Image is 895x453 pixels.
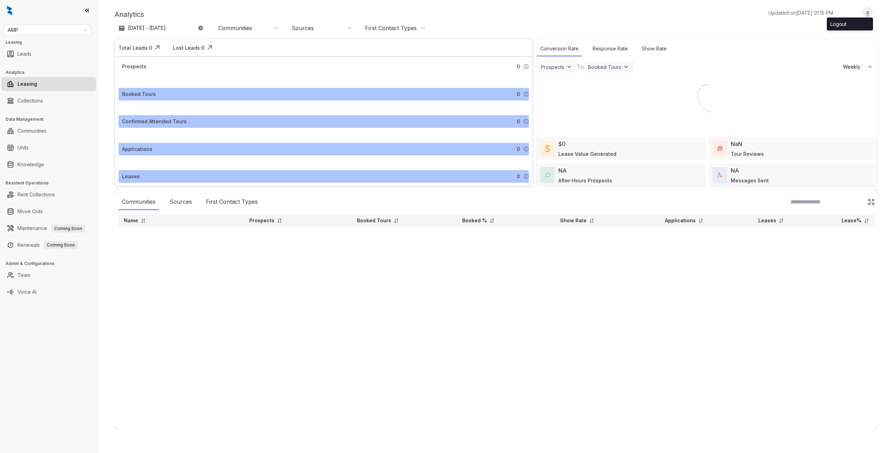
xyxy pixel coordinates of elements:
[829,19,871,29] div: Logout
[122,63,146,70] div: Prospects
[17,47,31,61] a: Leads
[768,9,833,16] p: Updated on [DATE] 01:15 PM
[589,41,631,56] div: Response Rate
[566,63,573,70] img: ViewFilterArrow
[357,217,391,224] p: Booked Tours
[1,204,96,218] li: Move Outs
[1,221,96,235] li: Maintenance
[44,241,78,249] span: Coming Soon
[17,268,30,282] a: Team
[523,64,529,69] img: Info
[292,24,314,32] div: Sources
[462,217,487,224] p: Booked %
[51,225,85,232] span: Coming Soon
[523,119,529,124] img: Info
[122,173,140,180] div: Leases
[523,91,529,97] img: Info
[122,90,156,98] div: Booked Tours
[842,217,861,224] p: Lease%
[523,174,529,179] img: Info
[122,118,187,125] div: Confirmed Attended Tours
[17,188,55,202] a: Rent Collections
[124,217,138,224] p: Name
[1,124,96,138] li: Communities
[517,118,520,125] span: 0
[394,218,399,223] img: sorting
[8,25,87,35] span: AMP
[864,218,869,223] img: sorting
[558,150,616,158] div: Lease Value Generated
[731,177,769,184] div: Messages Sent
[173,44,205,51] div: Lost Leads: 0
[17,77,37,91] a: Leasing
[115,22,209,34] button: [DATE] - [DATE]
[6,69,98,76] h3: Analytics
[588,64,621,70] div: Booked Tours
[6,260,98,267] h3: Admin & Configurations
[1,94,96,108] li: Collections
[517,63,520,70] span: 0
[758,217,776,224] p: Leases
[277,218,282,223] img: sorting
[843,63,864,70] span: Weekly
[779,218,784,223] img: sorting
[1,77,96,91] li: Leasing
[115,9,144,20] p: Analytics
[249,217,274,224] p: Prospects
[1,285,96,299] li: Voice AI
[558,166,567,175] div: NA
[489,218,495,223] img: sorting
[577,63,584,71] div: To
[1,238,96,252] li: Renewals
[558,177,612,184] div: After-Hours Prospects
[17,94,43,108] a: Collections
[17,141,29,155] a: Units
[17,204,43,218] a: Move Outs
[541,64,564,70] div: Prospects
[1,158,96,172] li: Knowledge
[119,44,152,51] div: Total Leads: 0
[166,194,195,210] div: Sources
[853,199,859,205] img: SearchIcon
[1,268,96,282] li: Team
[17,285,36,299] a: Voice AI
[1,141,96,155] li: Units
[17,124,46,138] a: Communities
[868,198,875,205] img: Click Icon
[141,218,146,223] img: sorting
[545,173,550,178] img: AfterHoursConversations
[560,217,587,224] p: Show Rate
[205,42,215,53] img: Click Icon
[698,218,703,223] img: sorting
[717,146,722,151] img: TourReviews
[6,39,98,46] h3: Leasing
[122,145,152,153] div: Applications
[731,150,764,158] div: Tour Reviews
[623,63,630,70] img: ViewFilterArrow
[537,41,582,56] div: Conversion Rate
[6,180,98,186] h3: Resident Operations
[558,140,566,148] div: $0
[545,144,550,153] img: LeaseValue
[717,173,722,177] img: TotalFum
[517,173,520,180] span: 0
[218,24,252,32] div: Communities
[523,146,529,152] img: Info
[731,140,742,148] div: NaN
[839,61,878,73] button: Weekly
[638,41,670,56] div: Show Rate
[365,24,417,32] div: First Contact Types
[202,194,261,210] div: First Contact Types
[6,116,98,123] h3: Data Management
[118,194,159,210] div: Communities
[665,217,696,224] p: Applications
[152,42,163,53] img: Click Icon
[17,158,44,172] a: Knowledge
[7,6,12,15] img: logo
[681,73,733,126] img: Loader
[589,218,594,223] img: sorting
[731,166,739,175] div: NA
[1,47,96,61] li: Leads
[517,145,520,153] span: 0
[128,25,166,32] p: [DATE] - [DATE]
